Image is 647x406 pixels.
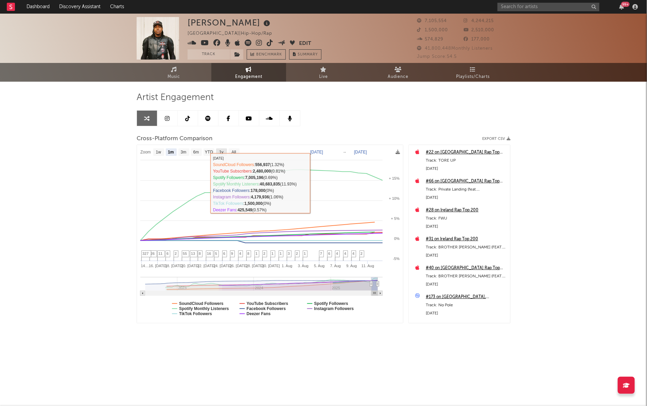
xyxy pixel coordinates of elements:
span: Jump Score: 54.5 [417,54,457,59]
text: Facebook Followers [247,306,286,311]
div: [PERSON_NAME] [188,17,272,28]
span: 1 [272,251,274,256]
span: 574,829 [417,37,443,42]
span: 1 [280,251,282,256]
text: 20. [DATE] [181,264,199,268]
text: + 10% [389,196,400,200]
span: 1 [256,251,258,256]
span: 2 [361,251,363,256]
span: 2 [296,251,298,256]
span: Audience [388,73,409,81]
span: 1,500,000 [417,28,448,32]
text: [DATE] [354,150,367,155]
div: [DATE] [426,223,507,231]
span: Summary [298,53,318,56]
text: 7. Aug [330,264,341,268]
span: 4 [344,251,346,256]
div: [DATE] [426,309,507,318]
text: 1m [168,150,174,155]
text: 1w [156,150,161,155]
div: Track: Private Landing (feat. [PERSON_NAME] & Future) [426,185,507,194]
span: 7,105,554 [417,19,447,23]
a: #22 on [GEOGRAPHIC_DATA] Rap Top 200 [426,148,507,157]
text: Instagram Followers [314,306,354,311]
text: + 15% [389,176,400,180]
div: Track: TORE UP [426,157,507,165]
span: 55 [183,251,187,256]
input: Search for artists [497,3,599,11]
span: Artist Engagement [137,94,214,102]
text: SoundCloud Followers [179,301,224,306]
div: [GEOGRAPHIC_DATA] | Hip-Hop/Rap [188,30,280,38]
span: 177,000 [464,37,490,42]
span: 26 [151,251,155,256]
text: 0% [394,237,400,241]
text: 22. [DATE] [197,264,215,268]
span: Engagement [235,73,262,81]
text: 16. [DATE] [149,264,167,268]
text: Deezer Fans [247,311,271,316]
span: Live [319,73,328,81]
div: Track: No Pole [426,301,507,309]
span: 6 [167,251,169,256]
div: [DATE] [426,194,507,202]
a: #28 on Ireland Rap Top 200 [426,206,507,214]
text: 6m [193,150,199,155]
text: 3m [181,150,187,155]
span: 4 [239,251,241,256]
text: 3. Aug [298,264,309,268]
a: #173 on [GEOGRAPHIC_DATA], [US_STATE], [GEOGRAPHIC_DATA] [426,293,507,301]
button: Export CSV [482,137,510,141]
span: 1 [304,251,306,256]
a: Benchmark [247,49,286,60]
text: 9. Aug [346,264,357,268]
text: YTD [205,150,213,155]
text: 18. [DATE] [165,264,183,268]
a: #4 on Taiwan Rap Top 200 [426,322,507,330]
span: 8 [247,251,249,256]
text: [DATE] [310,150,323,155]
text: Spotify Monthly Listeners [179,306,229,311]
text: + 5% [391,216,400,221]
text: 14.… [141,264,150,268]
span: 5 [215,251,217,256]
a: Audience [361,63,436,82]
text: 24. [DATE] [213,264,231,268]
div: Track: BROTHER [PERSON_NAME] (FEAT. KODAK BLACK) [426,243,507,251]
text: TikTok Followers [179,311,212,316]
span: 4 [336,251,338,256]
text: 1. Aug [282,264,292,268]
span: 3 [288,251,290,256]
div: 99 + [621,2,630,7]
div: [DATE] [426,251,507,260]
span: 9 [231,251,233,256]
a: #66 on [GEOGRAPHIC_DATA] Rap Top 200 [426,177,507,185]
a: Engagement [211,63,286,82]
span: 6 [328,251,330,256]
span: 4 [352,251,354,256]
button: Summary [289,49,321,60]
span: 8 [199,251,201,256]
text: 11. Aug [362,264,374,268]
span: 7 [320,251,322,256]
text: Zoom [140,150,151,155]
span: 4,244,215 [464,19,494,23]
span: 16 [207,251,211,256]
span: Music [168,73,180,81]
button: 99+ [619,4,624,10]
div: #40 on [GEOGRAPHIC_DATA] Rap Top 200 [426,264,507,272]
a: #31 on Ireland Rap Top 200 [426,235,507,243]
span: Cross-Platform Comparison [137,135,212,143]
span: 2,510,000 [464,28,494,32]
a: Music [137,63,211,82]
a: Playlists/Charts [436,63,510,82]
text: All [231,150,236,155]
text: 30. [DATE] [262,264,280,268]
button: Edit [299,39,312,48]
